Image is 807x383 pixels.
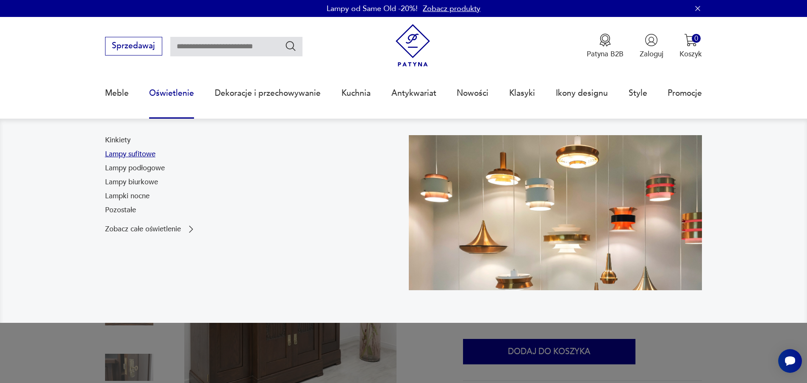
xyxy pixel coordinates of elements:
p: Zobacz całe oświetlenie [105,226,181,233]
div: 0 [692,34,701,43]
a: Nowości [457,74,488,113]
a: Sprzedawaj [105,43,162,50]
a: Antykwariat [391,74,436,113]
p: Zaloguj [640,49,663,59]
button: Zaloguj [640,33,663,59]
button: Sprzedawaj [105,37,162,56]
p: Lampy od Same Old -20%! [327,3,418,14]
a: Style [629,74,647,113]
button: Patyna B2B [587,33,624,59]
a: Ikona medaluPatyna B2B [587,33,624,59]
p: Koszyk [679,49,702,59]
a: Meble [105,74,129,113]
button: 0Koszyk [679,33,702,59]
a: Kuchnia [341,74,371,113]
a: Lampki nocne [105,191,150,201]
a: Dekoracje i przechowywanie [215,74,321,113]
button: Szukaj [285,40,297,52]
a: Zobacz produkty [423,3,480,14]
a: Klasyki [509,74,535,113]
a: Ikony designu [556,74,608,113]
iframe: Smartsupp widget button [778,349,802,373]
a: Lampy sufitowe [105,149,155,159]
a: Zobacz całe oświetlenie [105,224,196,234]
a: Lampy podłogowe [105,163,165,173]
img: Ikonka użytkownika [645,33,658,47]
img: Ikona medalu [599,33,612,47]
p: Patyna B2B [587,49,624,59]
img: Patyna - sklep z meblami i dekoracjami vintage [391,24,434,67]
a: Lampy biurkowe [105,177,158,187]
img: Ikona koszyka [684,33,697,47]
img: a9d990cd2508053be832d7f2d4ba3cb1.jpg [409,135,702,290]
a: Pozostałe [105,205,136,215]
a: Oświetlenie [149,74,194,113]
a: Promocje [668,74,702,113]
a: Kinkiety [105,135,130,145]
